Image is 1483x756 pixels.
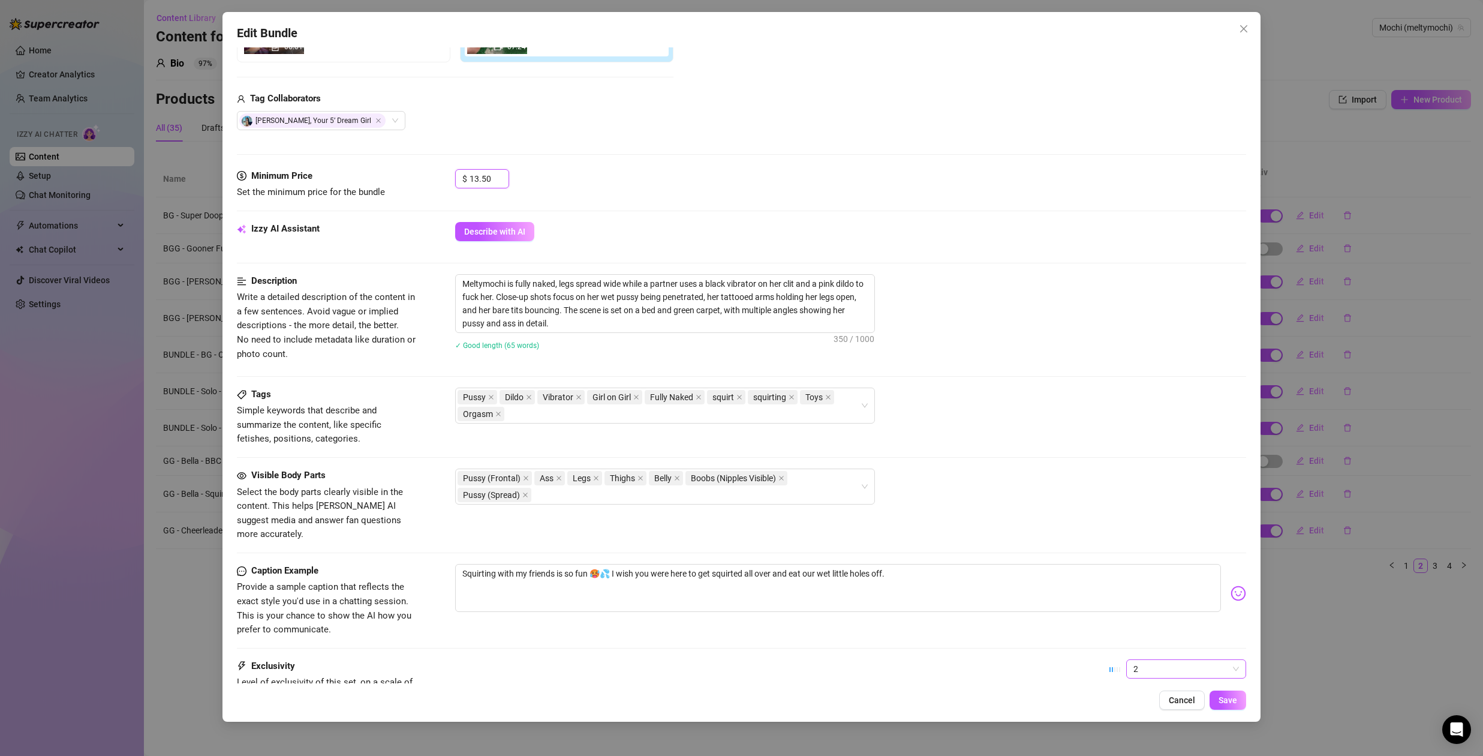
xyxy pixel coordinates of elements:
span: Pussy (Frontal) [463,472,521,485]
span: squirt [707,390,745,404]
span: Vibrator [537,390,585,404]
span: Pussy (Frontal) [458,471,532,485]
span: Legs [567,471,602,485]
span: close [523,475,529,481]
span: 2 [1133,660,1239,678]
button: Save [1210,691,1246,710]
span: Toys [800,390,834,404]
span: Belly [649,471,683,485]
span: Girl on Girl [592,391,631,404]
span: squirting [753,391,786,404]
span: align-left [237,274,246,289]
strong: Tags [251,389,271,400]
span: close [778,475,784,481]
span: Dildo [505,391,524,404]
span: Orgasm [458,407,504,421]
span: Select the body parts clearly visible in the content. This helps [PERSON_NAME] AI suggest media a... [237,487,403,540]
strong: Caption Example [251,565,318,576]
span: Girl on Girl [587,390,642,404]
span: Orgasm [463,407,493,421]
span: tag [237,390,246,400]
span: Pussy (Spread) [463,488,520,502]
strong: Visible Body Parts [251,470,326,481]
strong: Tag Collaborators [250,93,321,104]
span: close [736,394,742,400]
span: close [593,475,599,481]
span: Fully Naked [650,391,693,404]
span: Thighs [604,471,646,485]
span: Close [1234,24,1253,34]
span: Ass [540,472,554,485]
span: close [526,394,532,400]
span: Boobs (Nipples Visible) [691,472,776,485]
span: message [237,564,246,578]
strong: Izzy AI Assistant [251,223,320,234]
span: Close [375,118,381,124]
strong: Exclusivity [251,661,295,671]
span: Pussy (Spread) [458,488,531,502]
span: close [674,475,680,481]
span: close [789,394,795,400]
span: Provide a sample caption that reflects the exact style you'd use in a chatting session. This is y... [237,581,411,635]
span: Edit Bundle [237,24,297,43]
span: close [637,475,643,481]
span: [PERSON_NAME], Your 5’ Dream Girl [239,113,386,128]
span: Belly [654,472,672,485]
span: Vibrator [543,391,573,404]
span: Fully Naked [645,390,705,404]
button: Describe with AI [455,222,534,241]
span: Thighs [610,472,635,485]
textarea: Meltymochi is fully naked, legs spread wide while a partner uses a black vibrator on her clit and... [456,275,874,332]
button: Cancel [1159,691,1205,710]
span: eye [237,471,246,481]
textarea: Squirting with my friends is so fun 🥵💦 I wish you were here to get squirted all over and eat our ... [455,564,1221,612]
span: Save [1219,695,1237,705]
span: Ass [534,471,565,485]
span: Pussy [463,391,486,404]
span: Dildo [500,390,535,404]
span: Write a detailed description of the content in a few sentences. Avoid vague or implied descriptio... [237,292,416,359]
span: Boobs (Nipples Visible) [685,471,787,485]
strong: Description [251,275,297,286]
div: Open Intercom Messenger [1442,715,1471,744]
span: close [1239,24,1249,34]
span: Level of exclusivity of this set, on a scale of 1 to 5. This helps the AI to drip content in the ... [237,677,413,716]
span: Toys [805,391,823,404]
img: svg%3e [1231,586,1246,601]
span: 00:01 [284,43,303,51]
span: 07:24 [507,43,526,51]
span: close [556,475,562,481]
span: Pussy [458,390,497,404]
span: close [522,492,528,498]
span: Describe with AI [464,227,525,236]
span: ✓ Good length (65 words) [455,341,539,350]
span: Legs [573,472,591,485]
span: close [633,394,639,400]
span: close [576,394,582,400]
strong: Minimum Price [251,170,312,181]
span: Cancel [1169,695,1195,705]
span: squirting [748,390,798,404]
span: user [237,92,245,106]
button: Close [1234,19,1253,38]
img: avatar.jpg [242,116,252,127]
span: close [488,394,494,400]
span: close [495,411,501,417]
span: Simple keywords that describe and summarize the content, like specific fetishes, positions, categ... [237,405,381,444]
span: dollar [237,169,246,184]
span: thunderbolt [237,659,246,674]
span: close [825,394,831,400]
span: squirt [712,391,734,404]
span: close [696,394,702,400]
span: Set the minimum price for the bundle [237,187,385,197]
